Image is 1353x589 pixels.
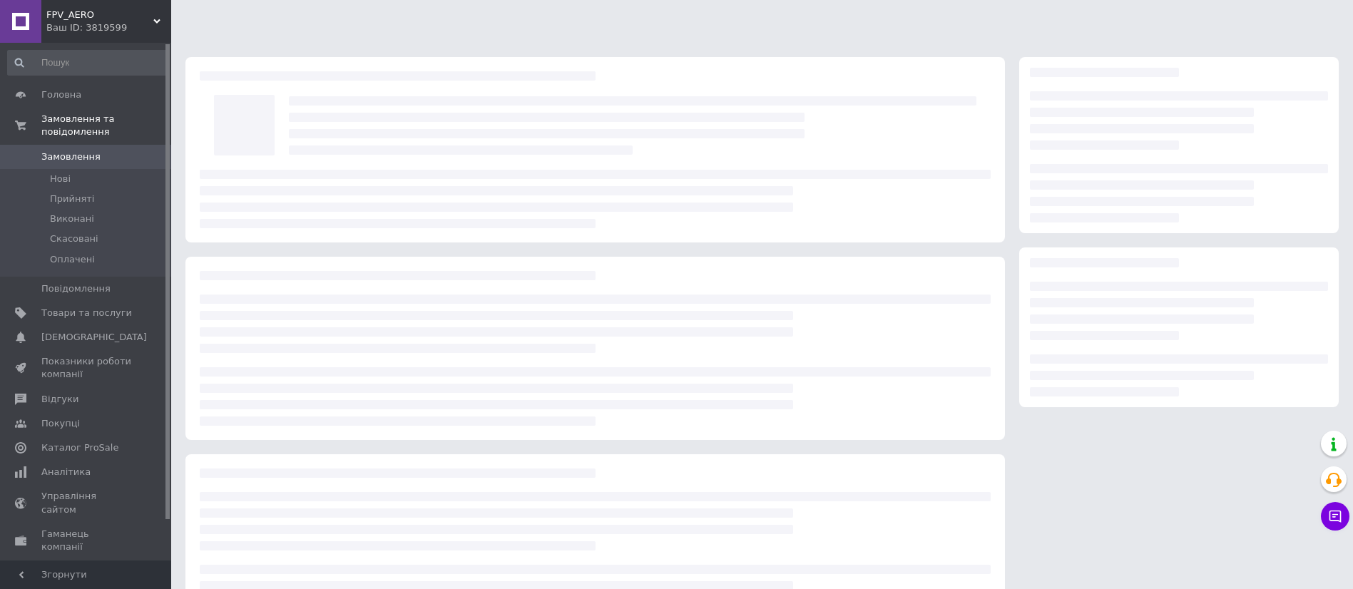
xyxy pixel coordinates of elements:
span: Покупці [41,417,80,430]
span: FPV_AERO [46,9,153,21]
span: Каталог ProSale [41,441,118,454]
span: Товари та послуги [41,307,132,319]
span: Повідомлення [41,282,111,295]
span: Відгуки [41,393,78,406]
span: Оплачені [50,253,95,266]
span: Прийняті [50,193,94,205]
span: [DEMOGRAPHIC_DATA] [41,331,147,344]
button: Чат з покупцем [1321,502,1349,531]
span: Скасовані [50,232,98,245]
span: Показники роботи компанії [41,355,132,381]
span: Замовлення [41,150,101,163]
span: Нові [50,173,71,185]
span: Управління сайтом [41,490,132,516]
span: Аналітика [41,466,91,478]
input: Пошук [7,50,168,76]
span: Головна [41,88,81,101]
span: Гаманець компанії [41,528,132,553]
div: Ваш ID: 3819599 [46,21,171,34]
span: Замовлення та повідомлення [41,113,171,138]
span: Виконані [50,212,94,225]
